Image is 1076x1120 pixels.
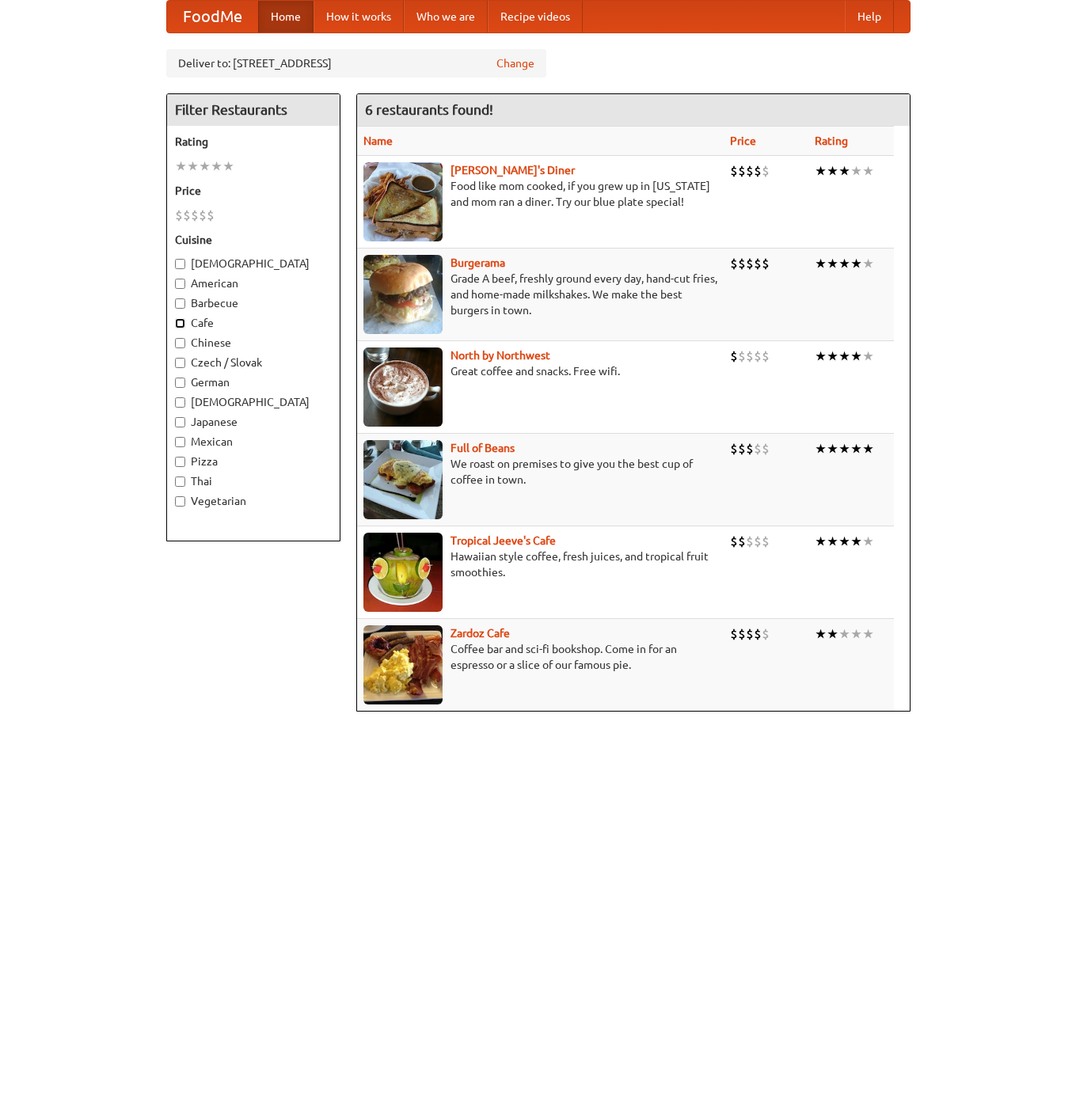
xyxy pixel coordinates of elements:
[488,1,583,32] a: Recipe videos
[738,533,746,550] li: $
[363,162,443,241] img: sallys.jpg
[827,625,838,643] li: ★
[762,162,770,180] li: $
[754,440,762,457] li: $
[815,162,827,180] li: ★
[175,454,332,469] label: Pizza
[222,158,234,175] li: ★
[730,625,738,643] li: $
[838,533,850,550] li: ★
[175,394,332,410] label: [DEMOGRAPHIC_DATA]
[175,378,185,388] input: German
[175,437,185,447] input: Mexican
[746,440,754,457] li: $
[191,207,199,224] li: $
[838,625,850,643] li: ★
[175,457,185,467] input: Pizza
[175,374,332,390] label: German
[738,625,746,643] li: $
[862,440,874,457] li: ★
[258,1,314,32] a: Home
[850,533,862,550] li: ★
[363,271,717,318] p: Grade A beef, freshly ground every day, hand-cut fries, and home-made milkshakes. We make the bes...
[815,135,848,147] a: Rating
[762,625,770,643] li: $
[363,363,717,379] p: Great coffee and snacks. Free wifi.
[815,440,827,457] li: ★
[838,347,850,365] li: ★
[363,178,717,210] p: Food like mom cooked, if you grew up in [US_STATE] and mom ran a diner. Try our blue plate special!
[363,549,717,580] p: Hawaiian style coffee, fresh juices, and tropical fruit smoothies.
[175,496,185,507] input: Vegetarian
[815,533,827,550] li: ★
[746,162,754,180] li: $
[175,134,332,150] h5: Rating
[838,255,850,272] li: ★
[827,533,838,550] li: ★
[187,158,199,175] li: ★
[738,162,746,180] li: $
[762,255,770,272] li: $
[175,315,332,331] label: Cafe
[730,255,738,272] li: $
[175,232,332,248] h5: Cuisine
[175,318,185,328] input: Cafe
[746,625,754,643] li: $
[850,625,862,643] li: ★
[850,162,862,180] li: ★
[175,335,332,351] label: Chinese
[363,456,717,488] p: We roast on premises to give you the best cup of coffee in town.
[211,158,222,175] li: ★
[730,162,738,180] li: $
[862,255,874,272] li: ★
[404,1,488,32] a: Who we are
[862,347,874,365] li: ★
[850,255,862,272] li: ★
[730,533,738,550] li: $
[175,476,185,487] input: Thai
[167,1,258,32] a: FoodMe
[451,256,505,269] a: Burgerama
[451,534,556,547] a: Tropical Jeeve's Cafe
[175,298,185,309] input: Barbecue
[363,255,443,334] img: burgerama.jpg
[175,473,332,489] label: Thai
[754,162,762,180] li: $
[166,49,546,78] div: Deliver to: [STREET_ADDRESS]
[175,338,185,348] input: Chinese
[838,440,850,457] li: ★
[451,442,515,454] a: Full of Beans
[754,255,762,272] li: $
[738,347,746,365] li: $
[838,162,850,180] li: ★
[496,55,534,71] a: Change
[746,347,754,365] li: $
[738,440,746,457] li: $
[363,135,393,147] a: Name
[175,358,185,368] input: Czech / Slovak
[451,349,550,362] a: North by Northwest
[363,347,443,427] img: north.jpg
[827,162,838,180] li: ★
[862,625,874,643] li: ★
[363,625,443,704] img: zardoz.jpg
[175,183,332,199] h5: Price
[746,533,754,550] li: $
[207,207,215,224] li: $
[754,347,762,365] li: $
[175,295,332,311] label: Barbecue
[365,102,493,117] ng-pluralize: 6 restaurants found!
[451,627,510,640] a: Zardoz Cafe
[175,397,185,408] input: [DEMOGRAPHIC_DATA]
[815,255,827,272] li: ★
[175,414,332,430] label: Japanese
[199,207,207,224] li: $
[827,255,838,272] li: ★
[363,533,443,612] img: jeeves.jpg
[451,164,575,177] a: [PERSON_NAME]'s Diner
